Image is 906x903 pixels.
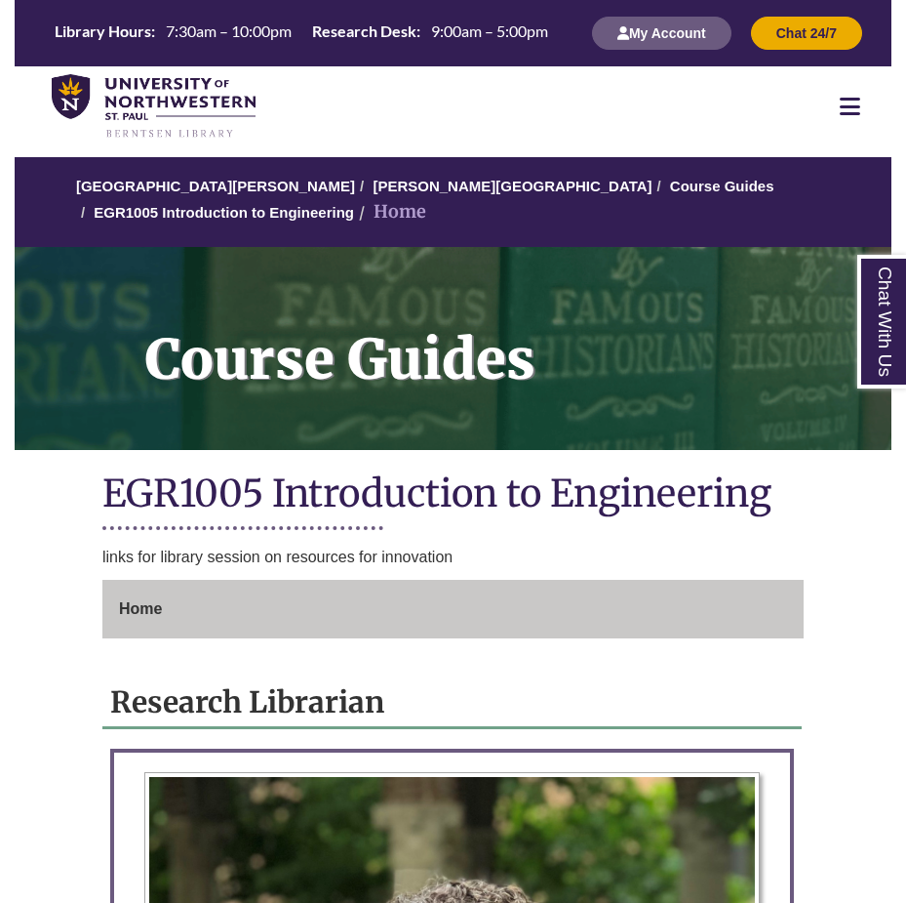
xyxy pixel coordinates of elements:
img: UNWSP Library Logo [52,74,256,139]
a: [GEOGRAPHIC_DATA][PERSON_NAME] [76,178,355,194]
th: Research Desk: [304,21,423,42]
button: Chat 24/7 [751,17,862,50]
a: Home [102,580,804,638]
a: Course Guides [15,247,891,450]
span: 9:00am – 5:00pm [431,21,548,40]
a: Course Guides [670,178,774,194]
a: Chat 24/7 [751,24,862,41]
th: Library Hours: [47,21,158,42]
a: EGR1005 Introduction to Engineering [94,204,354,221]
span: links for library session on resources for innovation [102,549,453,565]
div: Guide Page Menu [102,580,804,638]
h1: Course Guides [124,247,891,425]
table: Hours Today [47,21,556,45]
button: My Account [592,17,731,50]
a: My Account [592,24,731,41]
span: Home [119,600,162,617]
a: [PERSON_NAME][GEOGRAPHIC_DATA] [373,178,651,194]
span: 7:30am – 10:00pm [166,21,292,40]
h1: EGR1005 Introduction to Engineering [102,470,804,521]
li: Home [354,198,426,226]
h2: Research Librarian [102,677,802,729]
a: Hours Today [47,21,556,47]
